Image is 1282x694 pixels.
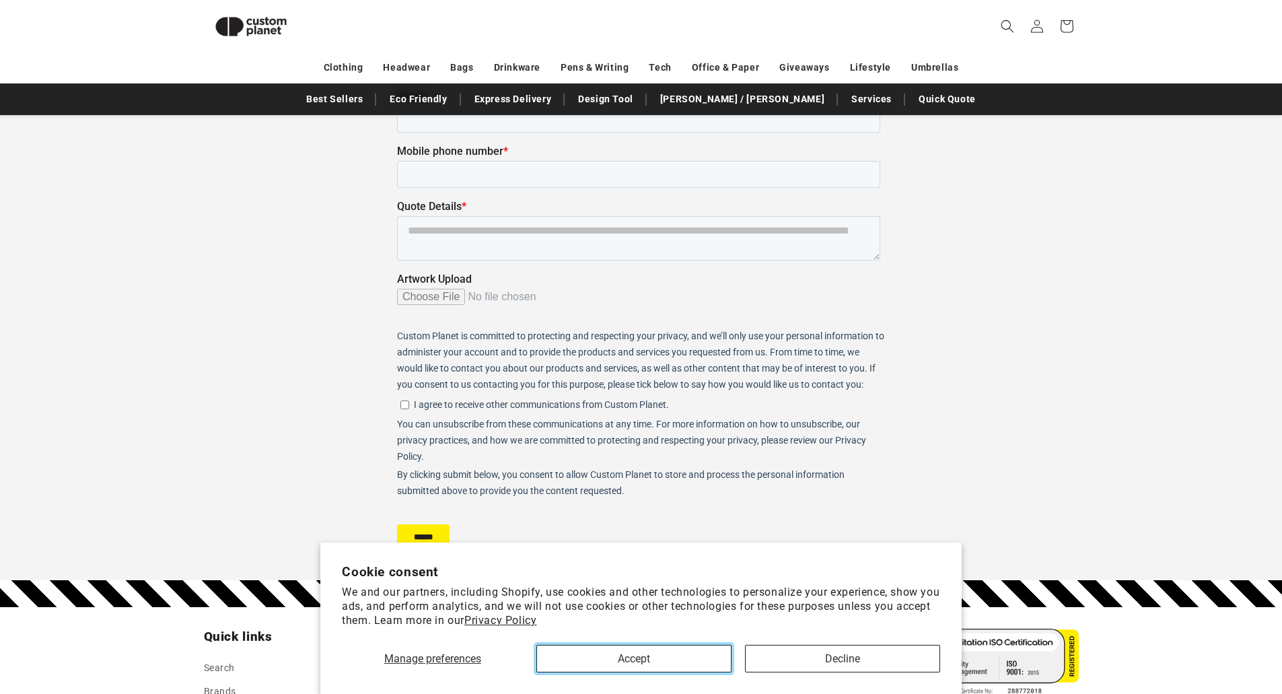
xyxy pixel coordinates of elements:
[342,564,940,580] h2: Cookie consent
[571,88,640,111] a: Design Tool
[468,88,559,111] a: Express Delivery
[1057,549,1282,694] iframe: Chat Widget
[204,5,298,48] img: Custom Planet
[845,88,898,111] a: Services
[745,645,940,672] button: Decline
[299,88,369,111] a: Best Sellers
[779,56,829,79] a: Giveaways
[464,614,536,627] a: Privacy Policy
[912,88,983,111] a: Quick Quote
[204,660,236,680] a: Search
[653,88,831,111] a: [PERSON_NAME] / [PERSON_NAME]
[536,645,732,672] button: Accept
[692,56,759,79] a: Office & Paper
[649,56,671,79] a: Tech
[397,34,886,561] iframe: Form 0
[342,645,523,672] button: Manage preferences
[450,56,473,79] a: Bags
[204,629,417,645] h2: Quick links
[383,88,454,111] a: Eco Friendly
[342,586,940,627] p: We and our partners, including Shopify, use cookies and other technologies to personalize your ex...
[911,56,958,79] a: Umbrellas
[324,56,363,79] a: Clothing
[494,56,540,79] a: Drinkware
[384,652,481,665] span: Manage preferences
[850,56,891,79] a: Lifestyle
[561,56,629,79] a: Pens & Writing
[993,11,1022,41] summary: Search
[383,56,430,79] a: Headwear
